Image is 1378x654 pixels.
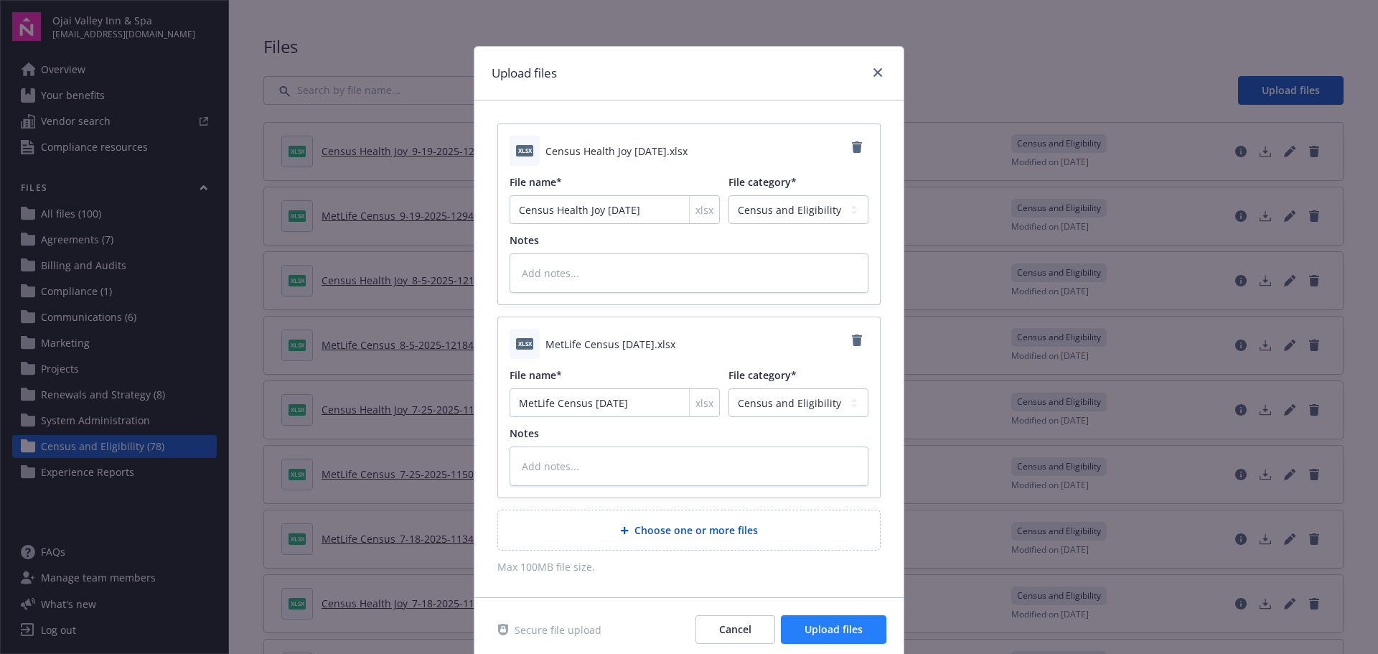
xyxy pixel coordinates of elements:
[845,329,868,352] a: Remove
[510,388,720,417] input: Add file name...
[510,426,539,440] span: Notes
[781,615,886,644] button: Upload files
[492,64,557,83] h1: Upload files
[719,622,751,636] span: Cancel
[516,338,533,349] span: xlsx
[497,510,881,551] div: Choose one or more files
[695,615,775,644] button: Cancel
[869,64,886,81] a: close
[545,144,688,159] span: Census Health Joy [DATE].xlsx
[805,622,863,636] span: Upload files
[510,233,539,247] span: Notes
[845,136,868,159] a: Remove
[634,523,758,538] span: Choose one or more files
[695,202,713,218] span: xlsx
[510,175,562,189] span: File name*
[545,337,675,352] span: MetLife Census [DATE].xlsx
[510,195,720,224] input: Add file name...
[728,175,797,189] span: File category*
[515,622,601,637] span: Secure file upload
[510,368,562,382] span: File name*
[695,396,713,411] span: xlsx
[728,368,797,382] span: File category*
[497,559,881,574] span: Max 100MB file size.
[516,145,533,156] span: xlsx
